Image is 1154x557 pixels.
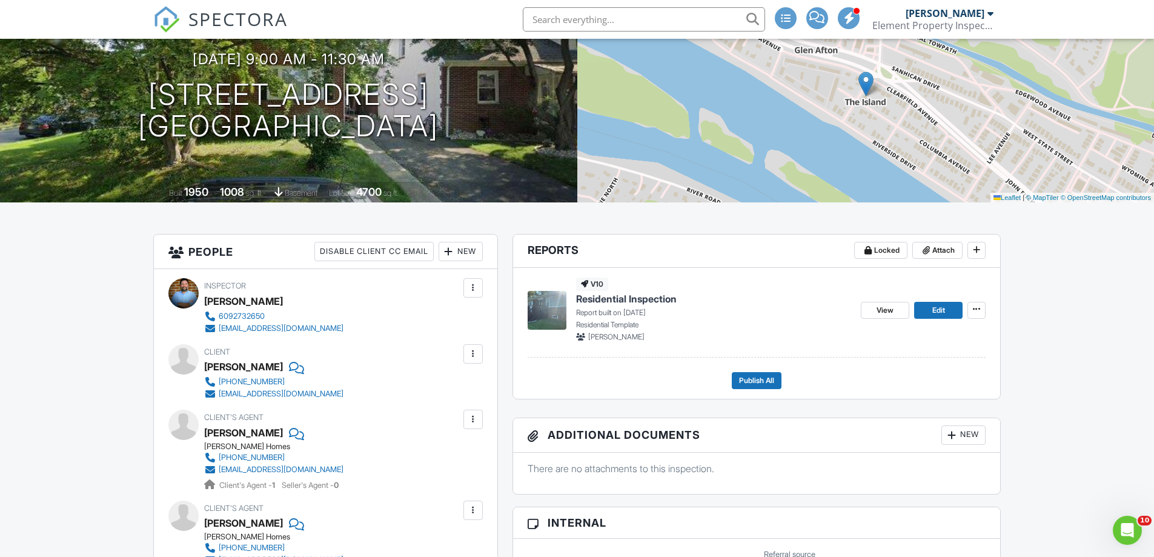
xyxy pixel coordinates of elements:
[204,413,264,422] span: Client's Agent
[282,481,339,490] span: Seller's Agent -
[204,424,283,442] a: [PERSON_NAME]
[941,425,986,445] div: New
[204,542,343,554] a: [PHONE_NUMBER]
[204,358,283,376] div: [PERSON_NAME]
[272,481,275,490] strong: 1
[193,51,385,67] h3: [DATE] 9:00 am - 11:30 am
[204,464,343,476] a: [EMAIL_ADDRESS][DOMAIN_NAME]
[858,72,874,96] img: Marker
[204,514,283,532] a: [PERSON_NAME]
[1138,516,1152,525] span: 10
[1023,194,1024,201] span: |
[356,185,382,198] div: 4700
[153,6,180,33] img: The Best Home Inspection Software - Spectora
[204,388,343,400] a: [EMAIL_ADDRESS][DOMAIN_NAME]
[220,185,244,198] div: 1008
[334,481,339,490] strong: 0
[513,507,1001,539] h3: Internal
[219,465,343,475] div: [EMAIL_ADDRESS][DOMAIN_NAME]
[523,7,765,32] input: Search everything...
[993,194,1021,201] a: Leaflet
[154,235,497,269] h3: People
[314,242,434,261] div: Disable Client CC Email
[219,324,343,333] div: [EMAIL_ADDRESS][DOMAIN_NAME]
[1113,516,1142,545] iframe: Intercom live chat
[439,242,483,261] div: New
[204,452,343,464] a: [PHONE_NUMBER]
[204,281,246,290] span: Inspector
[219,481,277,490] span: Client's Agent -
[138,79,439,143] h1: [STREET_ADDRESS] [GEOGRAPHIC_DATA]
[219,543,285,553] div: [PHONE_NUMBER]
[1026,194,1059,201] a: © MapTiler
[204,322,343,335] a: [EMAIL_ADDRESS][DOMAIN_NAME]
[204,532,353,542] div: [PERSON_NAME] Homes
[219,389,343,399] div: [EMAIL_ADDRESS][DOMAIN_NAME]
[184,185,208,198] div: 1950
[204,442,353,452] div: [PERSON_NAME] Homes
[1061,194,1151,201] a: © OpenStreetMap contributors
[204,347,230,356] span: Client
[219,453,285,462] div: [PHONE_NUMBER]
[204,310,343,322] a: 6092732650
[906,7,984,19] div: [PERSON_NAME]
[204,292,283,310] div: [PERSON_NAME]
[513,418,1001,453] h3: Additional Documents
[204,504,264,513] span: Client's Agent
[872,19,993,32] div: Element Property Inspections
[285,188,317,198] span: basement
[383,188,399,198] span: sq.ft.
[204,376,343,388] a: [PHONE_NUMBER]
[188,6,288,32] span: SPECTORA
[219,312,265,321] div: 6092732650
[528,462,986,475] p: There are no attachments to this inspection.
[219,377,285,387] div: [PHONE_NUMBER]
[246,188,263,198] span: sq. ft.
[153,16,288,42] a: SPECTORA
[329,188,354,198] span: Lot Size
[169,188,182,198] span: Built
